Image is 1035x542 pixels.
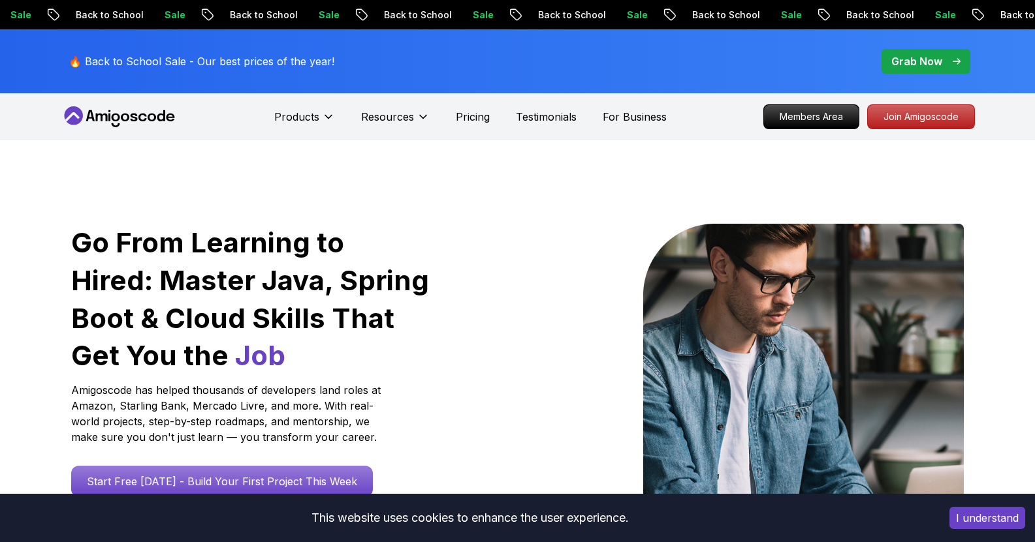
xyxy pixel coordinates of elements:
[891,53,942,69] p: Grab Now
[763,8,804,22] p: Sale
[69,53,334,69] p: 🔥 Back to School Sale - Our best prices of the year!
[146,8,188,22] p: Sale
[361,109,414,125] p: Resources
[71,224,431,374] h1: Go From Learning to Hired: Master Java, Spring Boot & Cloud Skills That Get You the
[764,105,859,128] p: Members Area
[520,8,609,22] p: Back to School
[300,8,342,22] p: Sale
[609,8,650,22] p: Sale
[366,8,454,22] p: Back to School
[10,504,930,532] div: This website uses cookies to enhance the user experience.
[361,109,430,135] button: Resources
[71,466,373,497] a: Start Free [DATE] - Build Your First Project This Week
[235,339,285,372] span: Job
[516,109,577,125] a: Testimonials
[274,109,319,125] p: Products
[867,104,975,129] a: Join Amigoscode
[603,109,667,125] a: For Business
[674,8,763,22] p: Back to School
[949,507,1025,529] button: Accept cookies
[71,382,385,445] p: Amigoscode has helped thousands of developers land roles at Amazon, Starling Bank, Mercado Livre,...
[763,104,859,129] a: Members Area
[454,8,496,22] p: Sale
[917,8,959,22] p: Sale
[212,8,300,22] p: Back to School
[456,109,490,125] a: Pricing
[274,109,335,135] button: Products
[57,8,146,22] p: Back to School
[828,8,917,22] p: Back to School
[868,105,974,128] p: Join Amigoscode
